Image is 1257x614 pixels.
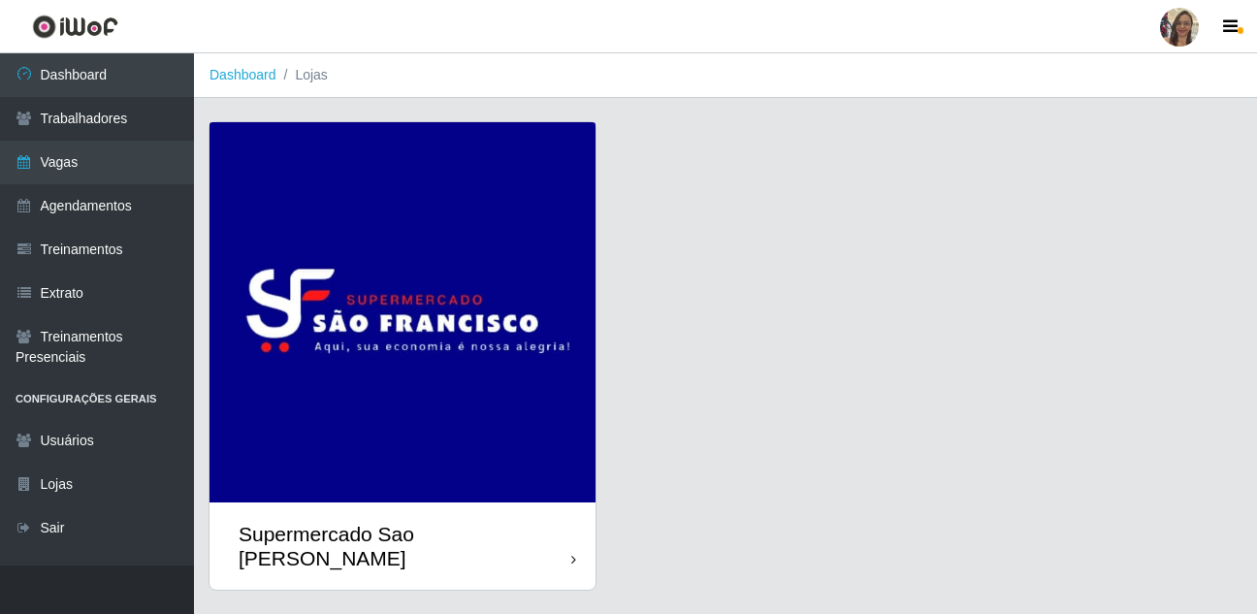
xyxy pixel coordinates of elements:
nav: breadcrumb [194,53,1257,98]
div: Supermercado Sao [PERSON_NAME] [239,522,571,570]
a: Dashboard [209,67,276,82]
img: cardImg [209,122,596,502]
a: Supermercado Sao [PERSON_NAME] [209,122,596,590]
img: CoreUI Logo [32,15,118,39]
li: Lojas [276,65,328,85]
